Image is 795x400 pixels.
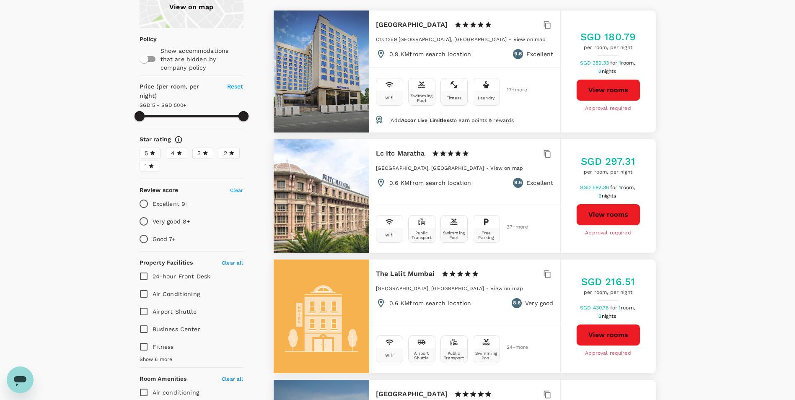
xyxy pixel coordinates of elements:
[376,165,484,171] span: [GEOGRAPHIC_DATA], [GEOGRAPHIC_DATA]
[140,186,179,195] h6: Review score
[602,193,616,199] span: nights
[376,286,484,291] span: [GEOGRAPHIC_DATA], [GEOGRAPHIC_DATA]
[507,224,519,230] span: 37 + more
[576,324,640,346] button: View rooms
[153,273,211,280] span: 24-hour Front Desk
[376,268,435,280] h6: The Lalit Mumbai
[443,351,466,360] div: Public Transport
[153,235,176,243] p: Good 7+
[385,353,394,358] div: Wifi
[581,155,635,168] h5: SGD 297.31
[197,149,201,158] span: 3
[507,87,519,93] span: 17 + more
[222,376,243,382] span: Clear all
[581,168,635,177] span: per room, per night
[513,36,546,42] a: View on map
[478,96,495,100] div: Laundry
[619,305,636,311] span: 1
[581,288,635,297] span: per room, per night
[610,305,619,311] span: for
[389,50,471,58] p: 0.9 KM from search location
[610,184,619,190] span: for
[507,345,519,350] span: 24 + more
[526,50,553,58] p: Excellent
[490,164,523,171] a: View on map
[376,19,448,31] h6: [GEOGRAPHIC_DATA]
[385,96,394,100] div: Wifi
[153,326,200,332] span: Business Center
[598,68,617,74] span: 2
[140,374,187,384] h6: Room Amenities
[410,351,433,360] div: Airport Shuttle
[7,366,34,393] iframe: Button to launch messaging window
[585,104,631,113] span: Approval required
[598,193,617,199] span: 2
[486,286,490,291] span: -
[145,149,148,158] span: 5
[580,44,636,52] span: per room, per night
[514,179,521,187] span: 9.6
[174,135,183,144] svg: Star ratings are awarded to properties to represent the quality of services, facilities, and amen...
[513,299,520,307] span: 8.6
[140,135,171,144] h6: Star rating
[619,60,637,66] span: 1
[598,313,617,319] span: 2
[490,285,523,291] a: View on map
[619,184,637,190] span: 1
[580,305,610,311] span: SGD 430.76
[140,258,193,268] h6: Property Facilities
[153,291,200,297] span: Air Conditioning
[222,260,243,266] span: Clear all
[230,187,243,193] span: Clear
[581,275,635,288] h5: SGD 216.51
[410,231,433,240] div: Public Transport
[602,313,616,319] span: nights
[410,94,433,103] div: Swimming Pool
[376,36,507,42] span: Cts 1359 [GEOGRAPHIC_DATA], [GEOGRAPHIC_DATA]
[376,388,448,400] h6: [GEOGRAPHIC_DATA]
[153,308,197,315] span: Airport Shuttle
[490,286,523,291] span: View on map
[486,165,490,171] span: -
[602,68,616,74] span: nights
[580,30,636,44] h5: SGD 180.79
[621,305,635,311] span: room,
[526,179,553,187] p: Excellent
[140,35,145,43] p: Policy
[610,60,619,66] span: for
[153,200,189,208] p: Excellent 9+
[391,117,514,123] span: Add to earn points & rewards
[621,60,635,66] span: room,
[446,96,461,100] div: Fitness
[153,217,190,226] p: Very good 8+
[227,83,243,90] span: Reset
[621,184,635,190] span: room,
[525,299,553,307] p: Very good
[401,117,452,123] span: Accor Live Limitless
[153,343,174,350] span: Fitness
[161,47,243,72] p: Show accommodations that are hidden by company policy
[585,229,631,237] span: Approval required
[140,356,173,364] span: Show 6 more
[490,165,523,171] span: View on map
[145,162,147,171] span: 1
[514,50,521,58] span: 9.6
[385,233,394,237] div: Wifi
[443,231,466,240] div: Swimming Pool
[389,179,471,187] p: 0.6 KM from search location
[576,79,640,101] button: View rooms
[171,149,175,158] span: 4
[580,60,611,66] span: SGD 359.33
[376,148,425,159] h6: Lc Itc Maratha
[153,389,199,396] span: Air conditioning
[389,299,471,307] p: 0.6 KM from search location
[140,102,186,108] span: SGD 5 - SGD 500+
[509,36,513,42] span: -
[576,204,640,226] button: View rooms
[580,184,611,190] span: SGD 592.36
[585,349,631,358] span: Approval required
